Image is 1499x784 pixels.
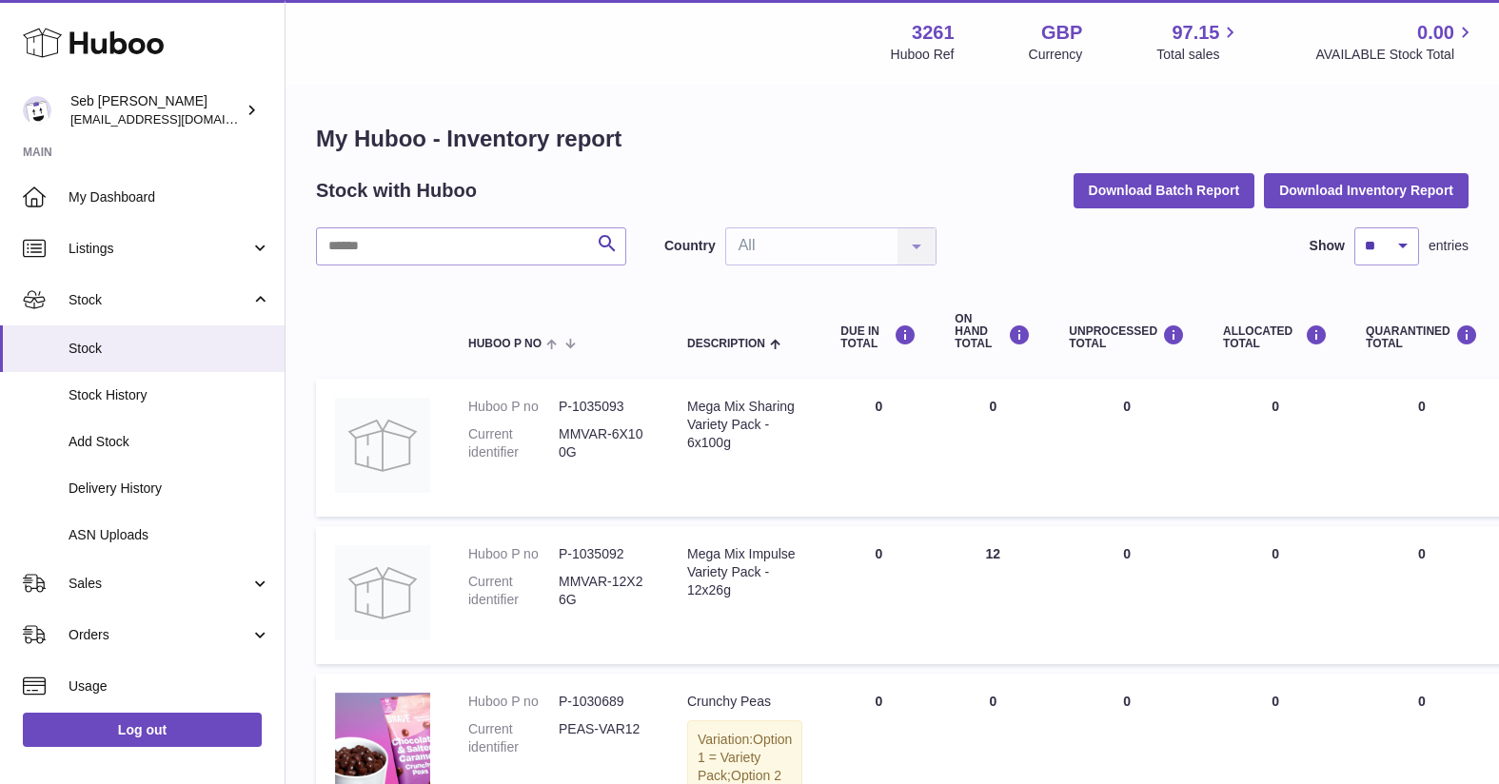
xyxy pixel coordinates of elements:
a: 0.00 AVAILABLE Stock Total [1315,20,1476,64]
dd: P-1035092 [559,545,649,563]
span: 0 [1418,546,1426,561]
dt: Current identifier [468,573,559,609]
div: QUARANTINED Total [1366,324,1478,350]
span: [EMAIL_ADDRESS][DOMAIN_NAME] [70,111,280,127]
strong: GBP [1041,20,1082,46]
img: product image [335,398,430,493]
div: Mega Mix Impulse Variety Pack - 12x26g [687,545,802,599]
strong: 3261 [912,20,955,46]
div: ON HAND Total [955,313,1031,351]
dt: Current identifier [468,720,559,756]
span: AVAILABLE Stock Total [1315,46,1476,64]
dt: Huboo P no [468,545,559,563]
dd: MMVAR-12X26G [559,573,649,609]
span: My Dashboard [69,188,270,206]
span: 97.15 [1172,20,1219,46]
td: 0 [1050,379,1204,517]
div: DUE IN TOTAL [840,324,917,350]
td: 0 [821,379,936,517]
dd: PEAS-VAR12 [559,720,649,756]
span: Huboo P no [468,338,542,350]
img: product image [335,545,430,640]
button: Download Inventory Report [1264,173,1469,207]
span: Sales [69,575,250,593]
div: Seb [PERSON_NAME] [70,92,242,128]
span: 0 [1418,399,1426,414]
dt: Huboo P no [468,398,559,416]
h1: My Huboo - Inventory report [316,124,1469,154]
img: ecom@bravefoods.co.uk [23,96,51,125]
td: 0 [1050,526,1204,664]
a: Log out [23,713,262,747]
span: entries [1429,237,1469,255]
dt: Huboo P no [468,693,559,711]
div: Crunchy Peas [687,693,802,711]
div: Huboo Ref [891,46,955,64]
dd: MMVAR-6X100G [559,425,649,461]
span: Add Stock [69,433,270,451]
div: Currency [1029,46,1083,64]
span: Stock History [69,386,270,404]
td: 0 [936,379,1050,517]
div: UNPROCESSED Total [1069,324,1185,350]
dt: Current identifier [468,425,559,461]
dd: P-1035093 [559,398,649,416]
span: Orders [69,626,250,644]
td: 0 [1204,379,1347,517]
span: 0.00 [1417,20,1454,46]
div: ALLOCATED Total [1223,324,1328,350]
span: Usage [69,677,270,696]
span: Stock [69,291,250,309]
span: Stock [69,340,270,358]
label: Show [1310,237,1345,255]
div: Mega Mix Sharing Variety Pack - 6x100g [687,398,802,452]
td: 0 [821,526,936,664]
span: Total sales [1156,46,1241,64]
span: Option 1 = Variety Pack; [698,732,792,783]
dd: P-1030689 [559,693,649,711]
span: Delivery History [69,480,270,498]
span: Description [687,338,765,350]
h2: Stock with Huboo [316,178,477,204]
span: 0 [1418,694,1426,709]
button: Download Batch Report [1074,173,1255,207]
label: Country [664,237,716,255]
span: ASN Uploads [69,526,270,544]
td: 0 [1204,526,1347,664]
a: 97.15 Total sales [1156,20,1241,64]
span: Listings [69,240,250,258]
td: 12 [936,526,1050,664]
